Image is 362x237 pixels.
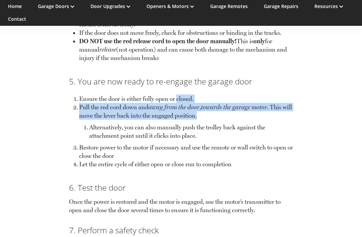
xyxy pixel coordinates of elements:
[210,3,248,9] a: Garage Remotes
[8,3,22,9] a: Home
[8,16,26,22] a: Contact
[69,76,293,86] h3: 5. You are now ready to re-engage the garage door
[146,3,194,9] a: Openers & Motors
[69,182,293,193] h3: 6. Test the door
[79,95,293,103] p: Ensure the door is either fully open or closed.
[253,38,265,45] strong: only
[79,103,293,126] p: Pull the red cord down and , . This will move the lever back into the engaged position.
[264,3,298,9] a: Garage Repairs
[90,3,130,9] a: Door Upgrades
[79,143,293,160] p: Restore power to the motor if necessary and use the remote or wall switch to open or close the door
[99,46,116,53] em: release
[314,3,343,9] a: Resources
[69,225,293,235] h3: 7. Perform a safety check
[201,104,267,111] em: towards the garage motor
[79,37,293,62] p: This is for manual (not operation) and can cause both damage to the mechanism and injury if the m...
[69,197,293,214] p: Once the power is restored and the motor is engaged, use the motor’s transmitter to open and clos...
[89,123,293,140] p: Alternatively, you can also manually push the trolley back against the attachment point until it ...
[148,104,199,111] em: away from the door
[79,38,237,45] strong: DO NOT use the red release cord to open the door manually!
[79,28,293,37] p: If the door does not move freely, check for obstructions or binding in the tracks.
[79,160,293,168] p: Let the entire cycle of either open or close run to completion
[38,3,74,9] a: Garage Doors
